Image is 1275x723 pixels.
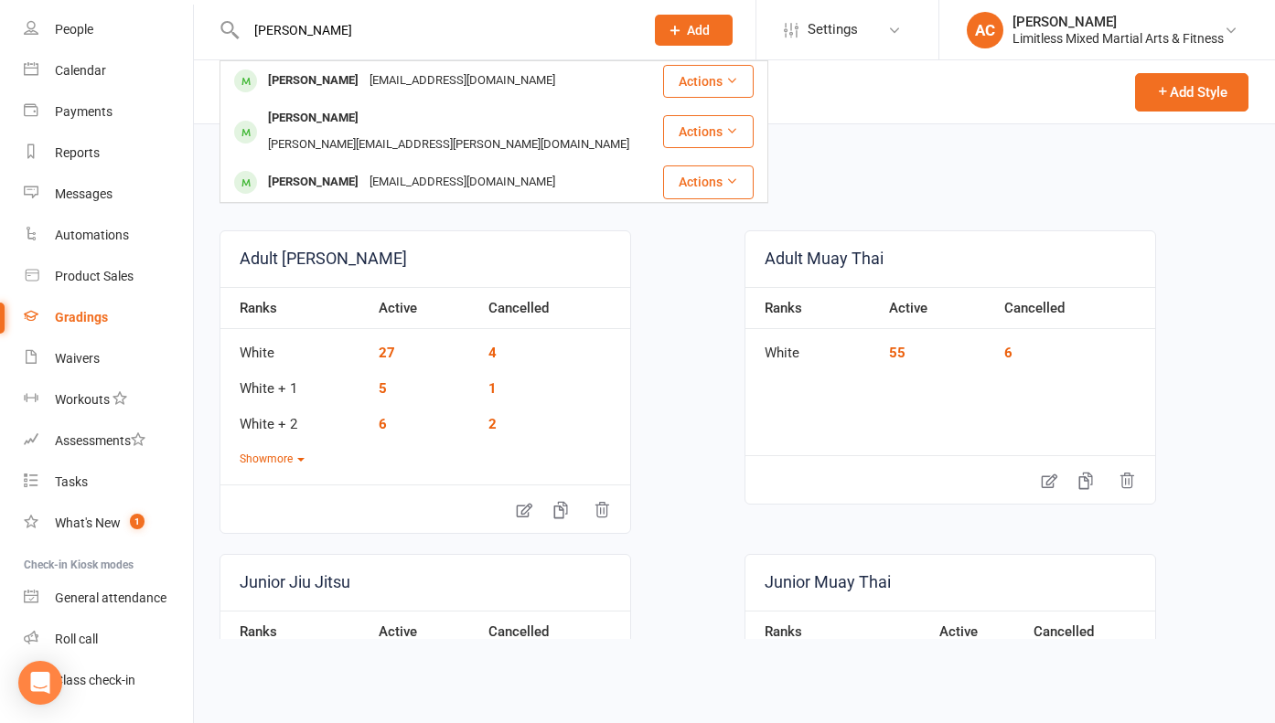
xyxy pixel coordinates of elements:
a: Waivers [24,338,193,379]
div: Workouts [55,392,110,407]
a: Roll call [24,619,193,660]
div: What's New [55,516,121,530]
div: Waivers [55,351,100,366]
a: Payments [24,91,193,133]
a: Gradings [24,297,193,338]
div: General attendance [55,590,166,605]
div: AC [967,12,1003,48]
button: Actions [663,115,754,148]
a: 2 [488,416,497,432]
div: Gradings [55,310,108,324]
a: 1 [488,380,497,397]
a: 4 [488,345,497,361]
th: Cancelled [479,287,630,329]
a: Product Sales [24,256,193,297]
a: Class kiosk mode [24,660,193,701]
div: [PERSON_NAME] [262,105,364,132]
th: Active [370,287,478,329]
a: Tasks [24,462,193,503]
span: Settings [808,9,858,50]
div: Open Intercom Messenger [18,661,62,705]
div: Automations [55,228,129,242]
th: Active [930,611,1024,653]
div: [PERSON_NAME] [262,169,364,196]
td: White + 1 [220,365,370,400]
div: [PERSON_NAME] [1012,14,1224,30]
div: [EMAIL_ADDRESS][DOMAIN_NAME] [364,169,561,196]
button: Actions [663,165,754,198]
td: White [220,329,370,365]
td: White [745,329,880,365]
button: Showmore [240,451,305,468]
button: Add [655,15,733,46]
a: Calendar [24,50,193,91]
div: Class check-in [55,673,135,687]
a: Adult Muay Thai [745,231,1155,287]
button: Add Style [1135,73,1248,112]
a: 55 [889,345,905,361]
a: 6 [379,416,387,432]
div: Roll call [55,632,98,646]
a: Adult [PERSON_NAME] [220,231,630,287]
div: [EMAIL_ADDRESS][DOMAIN_NAME] [364,68,561,94]
a: Automations [24,215,193,256]
div: [PERSON_NAME] [262,68,364,94]
div: Messages [55,186,112,201]
a: Junior Muay Thai [745,555,1155,611]
th: Active [370,611,478,653]
span: 1 [130,514,145,529]
a: Messages [24,174,193,215]
th: Ranks [745,611,930,653]
div: Reports [55,145,100,160]
div: People [55,22,93,37]
div: Payments [55,104,112,119]
td: White + 2 [220,400,370,436]
th: Ranks [220,611,370,653]
a: 5 [379,380,387,397]
input: Search... [241,17,631,43]
a: Assessments [24,420,193,462]
button: Actions [663,65,754,98]
a: Workouts [24,379,193,420]
th: Ranks [745,287,880,329]
a: Reports [24,133,193,174]
div: Tasks [55,474,88,489]
a: General attendance kiosk mode [24,578,193,619]
div: [PERSON_NAME][EMAIL_ADDRESS][PERSON_NAME][DOMAIN_NAME] [262,132,635,158]
a: Junior Jiu Jitsu [220,555,630,611]
div: Assessments [55,433,145,448]
th: Active [880,287,995,329]
th: Ranks [220,287,370,329]
a: 6 [1004,345,1012,361]
th: Cancelled [1024,611,1155,653]
th: Cancelled [995,287,1155,329]
span: Add [687,23,710,37]
th: Cancelled [479,611,630,653]
a: 27 [379,345,395,361]
a: People [24,9,193,50]
div: Calendar [55,63,106,78]
div: Product Sales [55,269,134,283]
a: What's New1 [24,503,193,544]
div: Limitless Mixed Martial Arts & Fitness [1012,30,1224,47]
